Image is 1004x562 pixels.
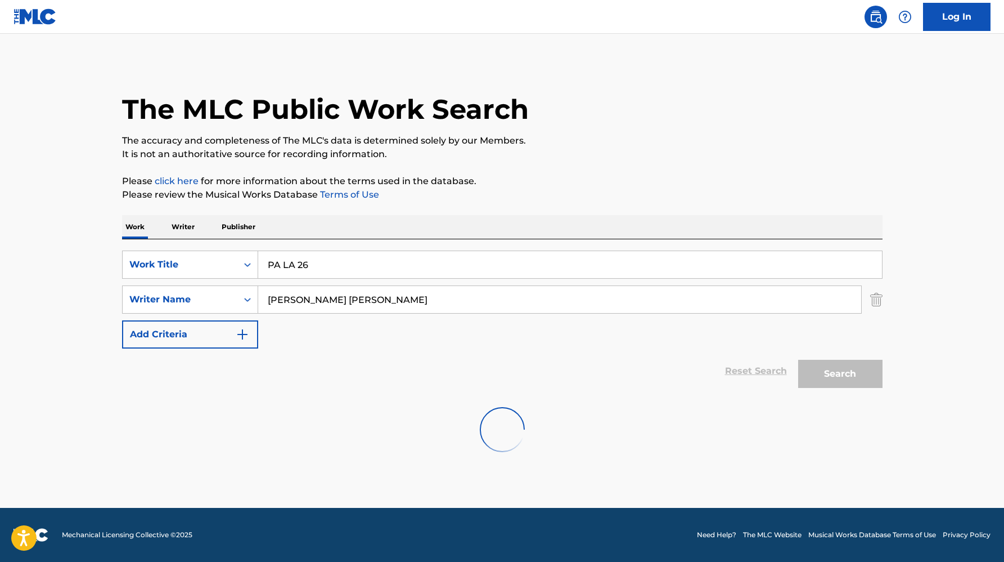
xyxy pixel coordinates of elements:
a: Musical Works Database Terms of Use [808,530,936,540]
a: Log In [923,3,991,31]
div: Writer Name [129,293,231,306]
img: preloader [480,407,525,452]
h1: The MLC Public Work Search [122,92,529,126]
a: Terms of Use [318,189,379,200]
button: Add Criteria [122,320,258,349]
a: Need Help? [697,530,736,540]
p: The accuracy and completeness of The MLC's data is determined solely by our Members. [122,134,883,148]
span: Mechanical Licensing Collective © 2025 [62,530,192,540]
p: Please review the Musical Works Database [122,188,883,202]
img: 9d2ae6d4665cec9f34b9.svg [236,328,249,341]
a: The MLC Website [743,530,802,540]
div: Help [894,6,916,28]
div: Work Title [129,258,231,271]
a: Privacy Policy [943,530,991,540]
p: Publisher [218,215,259,239]
p: Work [122,215,148,239]
img: Delete Criterion [870,286,883,314]
p: Writer [168,215,198,239]
a: Public Search [865,6,887,28]
img: help [898,10,912,24]
p: Please for more information about the terms used in the database. [122,175,883,188]
img: MLC Logo [13,8,57,25]
a: click here [155,176,199,186]
img: search [869,10,883,24]
form: Search Form [122,251,883,394]
p: It is not an authoritative source for recording information. [122,148,883,161]
img: logo [13,528,48,542]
